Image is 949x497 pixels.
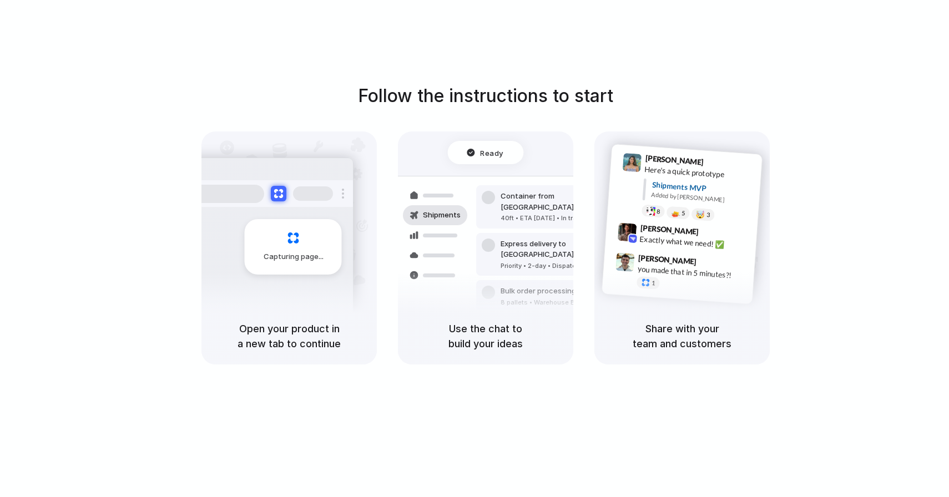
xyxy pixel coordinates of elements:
span: 1 [652,280,655,286]
div: 8 pallets • Warehouse B • Packed [501,298,604,307]
h5: Use the chat to build your ideas [411,321,560,351]
div: Express delivery to [GEOGRAPHIC_DATA] [501,239,620,260]
span: 9:41 AM [707,158,730,171]
div: Added by [PERSON_NAME] [651,190,753,206]
span: 9:42 AM [702,227,725,241]
div: Here's a quick prototype [644,164,755,182]
div: 40ft • ETA [DATE] • In transit [501,214,620,223]
div: Priority • 2-day • Dispatched [501,261,620,271]
div: you made that in 5 minutes?! [637,263,748,282]
h5: Share with your team and customers [608,321,756,351]
div: Container from [GEOGRAPHIC_DATA] [501,191,620,212]
span: [PERSON_NAME] [638,252,697,268]
h5: Open your product in a new tab to continue [215,321,364,351]
div: Shipments MVP [652,179,754,197]
span: [PERSON_NAME] [640,222,699,238]
div: Exactly what we need! ✅ [639,234,750,252]
span: Ready [481,147,504,158]
h1: Follow the instructions to start [358,83,613,109]
span: Capturing page [264,251,325,262]
span: 8 [657,209,660,215]
span: 5 [682,210,685,216]
span: 3 [706,212,710,218]
span: [PERSON_NAME] [645,152,704,168]
div: 🤯 [696,210,705,219]
span: 9:47 AM [700,257,723,270]
div: Bulk order processing [501,286,604,297]
span: Shipments [423,210,461,221]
